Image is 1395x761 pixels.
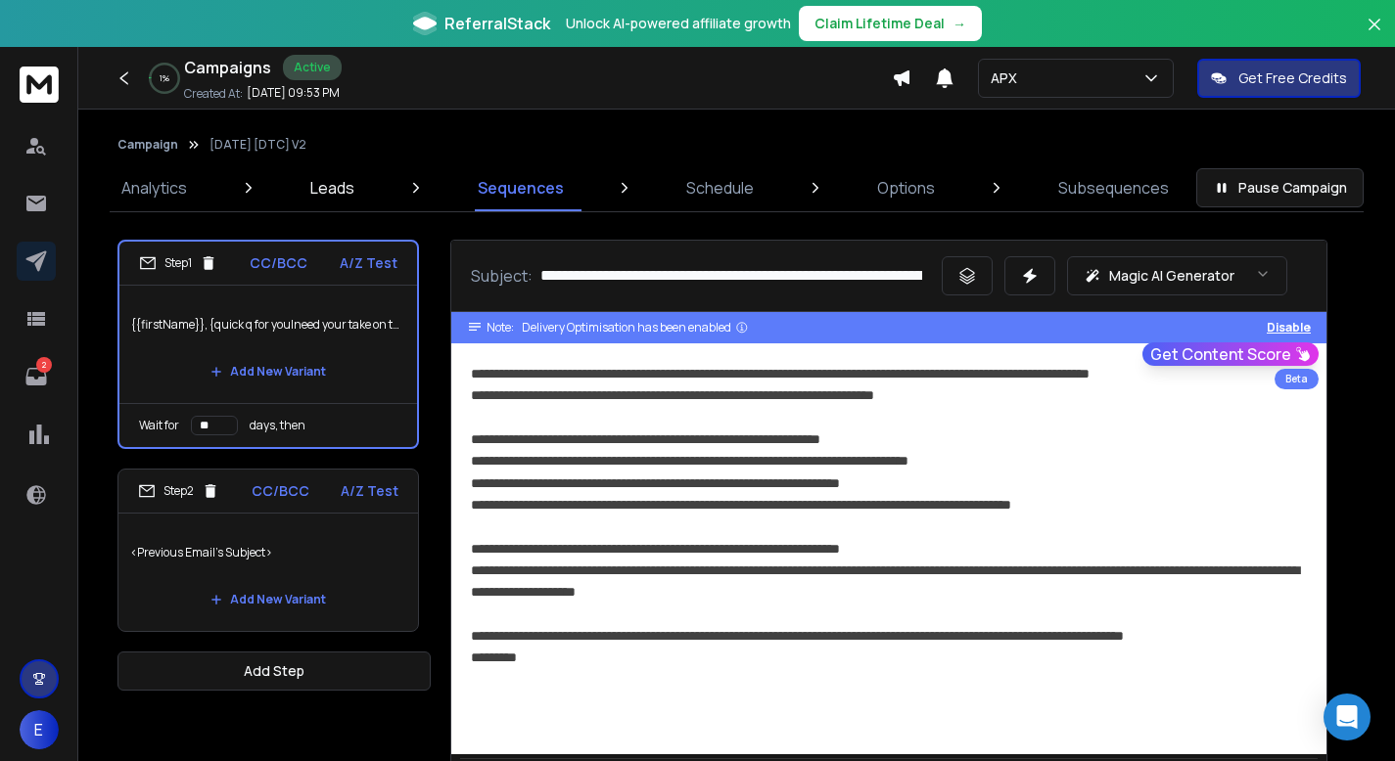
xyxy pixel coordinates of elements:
span: Note: [487,320,514,336]
a: Schedule [674,164,766,211]
p: Subsequences [1058,176,1169,200]
div: Active [283,55,342,80]
p: 1 % [160,72,169,84]
p: Leads [310,176,354,200]
button: Get Content Score [1142,342,1319,366]
div: Delivery Optimisation has been enabled [522,320,749,336]
a: 2 [17,357,56,396]
p: Options [877,176,935,200]
p: A/Z Test [340,253,397,273]
p: Unlock AI-powered affiliate growth [566,14,791,33]
p: Subject: [471,264,533,288]
p: Created At: [184,86,243,102]
p: CC/BCC [250,253,307,273]
p: APX [991,68,1025,88]
a: Subsequences [1046,164,1181,211]
button: Pause Campaign [1196,168,1364,207]
span: ReferralStack [444,12,550,35]
h1: Campaigns [184,56,271,79]
li: Step1CC/BCCA/Z Test{{firstName}}, {quick q for you|need your take on this|crazy idea for ads}Add ... [117,240,419,449]
p: Magic AI Generator [1109,266,1234,286]
button: Close banner [1362,12,1387,59]
button: Add New Variant [195,580,342,619]
button: Add New Variant [195,352,342,391]
button: Claim Lifetime Deal→ [799,6,982,41]
p: Get Free Credits [1238,68,1347,88]
button: Magic AI Generator [1067,256,1287,295]
div: Step 2 [138,482,219,500]
p: Wait for [139,418,179,433]
p: days, then [250,418,305,433]
a: Analytics [110,164,199,211]
p: Schedule [686,176,754,200]
button: Get Free Credits [1197,59,1361,98]
a: Options [865,164,947,211]
span: → [953,14,966,33]
p: {{firstName}}, {quick q for you|need your take on this|crazy idea for ads} [131,297,405,352]
a: Sequences [466,164,576,211]
p: 2 [36,357,52,373]
button: E [20,710,59,749]
button: Campaign [117,137,178,153]
button: Add Step [117,651,431,691]
p: [DATE] [DTC] V2 [209,137,306,153]
p: Sequences [478,176,564,200]
div: Open Intercom Messenger [1324,694,1371,740]
p: Analytics [121,176,187,200]
button: Disable [1267,320,1311,336]
div: Step 1 [139,254,217,272]
p: <Previous Email's Subject> [130,525,406,580]
p: [DATE] 09:53 PM [247,85,340,101]
li: Step2CC/BCCA/Z Test<Previous Email's Subject>Add New Variant [117,469,419,632]
p: CC/BCC [252,481,309,501]
p: A/Z Test [341,481,398,501]
div: Beta [1275,369,1319,389]
a: Leads [299,164,366,211]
